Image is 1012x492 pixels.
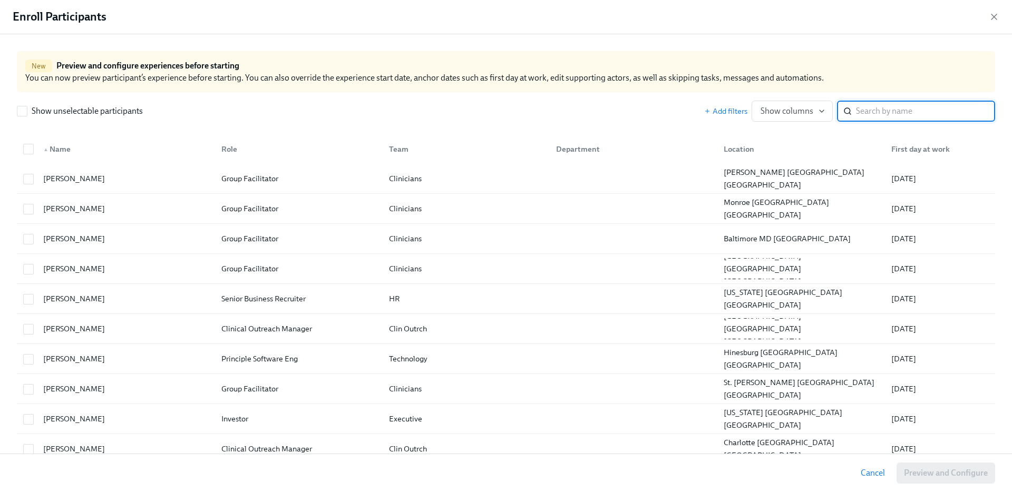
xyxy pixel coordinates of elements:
[761,106,824,116] span: Show columns
[217,292,381,305] div: Senior Business Recruiter
[56,60,239,72] h6: Preview and configure experiences before starting
[39,382,213,395] div: [PERSON_NAME]
[32,105,143,117] span: Show unselectable participants
[217,232,381,245] div: Group Facilitator
[17,164,995,194] div: [PERSON_NAME]Group FacilitatorClinicians[PERSON_NAME] [GEOGRAPHIC_DATA] [GEOGRAPHIC_DATA][DATE]
[213,139,381,160] div: Role
[719,250,883,288] div: [GEOGRAPHIC_DATA] [GEOGRAPHIC_DATA] [GEOGRAPHIC_DATA]
[856,101,995,122] input: Search by name
[887,382,993,395] div: [DATE]
[25,62,52,70] span: New
[887,412,993,425] div: [DATE]
[887,172,993,185] div: [DATE]
[17,284,995,314] div: [PERSON_NAME]Senior Business RecruiterHR[US_STATE] [GEOGRAPHIC_DATA] [GEOGRAPHIC_DATA][DATE]
[39,143,213,155] div: Name
[715,139,883,160] div: Location
[17,51,995,92] div: You can now preview participant’s experience before starting. You can also override the experienc...
[17,314,995,344] div: [PERSON_NAME]Clinical Outreach ManagerClin Outrch[GEOGRAPHIC_DATA] [GEOGRAPHIC_DATA] [GEOGRAPHIC_...
[385,292,548,305] div: HR
[385,442,548,455] div: Clin Outrch
[719,346,883,371] div: Hinesburg [GEOGRAPHIC_DATA] [GEOGRAPHIC_DATA]
[217,202,381,215] div: Group Facilitator
[552,143,715,155] div: Department
[17,254,995,284] div: [PERSON_NAME]Group FacilitatorClinicians[GEOGRAPHIC_DATA] [GEOGRAPHIC_DATA] [GEOGRAPHIC_DATA][DATE]
[39,442,213,455] div: [PERSON_NAME]
[17,224,995,254] div: [PERSON_NAME]Group FacilitatorCliniciansBaltimore MD [GEOGRAPHIC_DATA][DATE]
[17,194,995,224] div: [PERSON_NAME]Group FacilitatorCliniciansMonroe [GEOGRAPHIC_DATA] [GEOGRAPHIC_DATA][DATE]
[385,322,548,335] div: Clin Outrch
[17,434,995,464] div: [PERSON_NAME]Clinical Outreach ManagerClin OutrchCharlotte [GEOGRAPHIC_DATA] [GEOGRAPHIC_DATA][DATE]
[217,322,381,335] div: Clinical Outreach Manager
[719,196,883,221] div: Monroe [GEOGRAPHIC_DATA] [GEOGRAPHIC_DATA]
[887,143,993,155] div: First day at work
[217,352,381,365] div: Principle Software Eng
[752,101,833,122] button: Show columns
[385,412,548,425] div: Executive
[887,262,993,275] div: [DATE]
[217,412,381,425] div: Investor
[39,322,213,335] div: [PERSON_NAME]
[39,202,213,215] div: [PERSON_NAME]
[39,172,213,185] div: [PERSON_NAME]
[217,262,381,275] div: Group Facilitator
[381,139,548,160] div: Team
[719,376,883,401] div: St. [PERSON_NAME] [GEOGRAPHIC_DATA] [GEOGRAPHIC_DATA]
[883,139,993,160] div: First day at work
[385,172,548,185] div: Clinicians
[385,232,548,245] div: Clinicians
[853,463,892,484] button: Cancel
[385,143,548,155] div: Team
[43,147,48,152] span: ▲
[217,442,381,455] div: Clinical Outreach Manager
[719,436,883,461] div: Charlotte [GEOGRAPHIC_DATA] [GEOGRAPHIC_DATA]
[13,9,106,25] h4: Enroll Participants
[887,292,993,305] div: [DATE]
[719,310,883,348] div: [GEOGRAPHIC_DATA] [GEOGRAPHIC_DATA] [GEOGRAPHIC_DATA]
[35,139,213,160] div: ▲Name
[39,292,213,305] div: [PERSON_NAME]
[217,172,381,185] div: Group Facilitator
[17,404,995,434] div: [PERSON_NAME]InvestorExecutive[US_STATE] [GEOGRAPHIC_DATA] [GEOGRAPHIC_DATA][DATE]
[39,262,213,275] div: [PERSON_NAME]
[719,286,883,311] div: [US_STATE] [GEOGRAPHIC_DATA] [GEOGRAPHIC_DATA]
[719,406,883,431] div: [US_STATE] [GEOGRAPHIC_DATA] [GEOGRAPHIC_DATA]
[385,202,548,215] div: Clinicians
[17,374,995,404] div: [PERSON_NAME]Group FacilitatorCliniciansSt. [PERSON_NAME] [GEOGRAPHIC_DATA] [GEOGRAPHIC_DATA][DATE]
[887,232,993,245] div: [DATE]
[719,166,883,191] div: [PERSON_NAME] [GEOGRAPHIC_DATA] [GEOGRAPHIC_DATA]
[887,352,993,365] div: [DATE]
[217,143,381,155] div: Role
[861,468,885,478] span: Cancel
[887,202,993,215] div: [DATE]
[719,232,883,245] div: Baltimore MD [GEOGRAPHIC_DATA]
[39,412,213,425] div: [PERSON_NAME]
[548,139,715,160] div: Department
[217,382,381,395] div: Group Facilitator
[719,143,883,155] div: Location
[17,344,995,374] div: [PERSON_NAME]Principle Software EngTechnologyHinesburg [GEOGRAPHIC_DATA] [GEOGRAPHIC_DATA][DATE]
[385,262,548,275] div: Clinicians
[39,352,213,365] div: [PERSON_NAME]
[887,322,993,335] div: [DATE]
[39,232,213,245] div: [PERSON_NAME]
[704,106,747,116] button: Add filters
[385,382,548,395] div: Clinicians
[887,442,993,455] div: [DATE]
[385,352,548,365] div: Technology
